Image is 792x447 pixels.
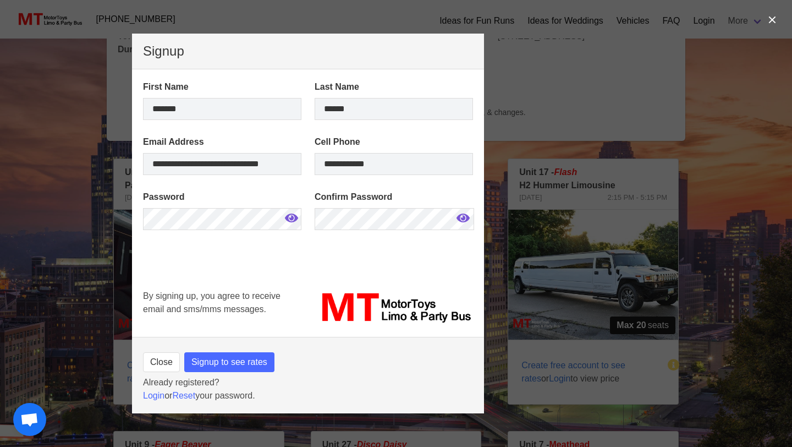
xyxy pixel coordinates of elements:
[143,246,310,328] iframe: reCAPTCHA
[315,80,473,94] label: Last Name
[172,391,195,400] a: Reset
[315,190,473,204] label: Confirm Password
[143,376,473,389] p: Already registered?
[184,352,274,372] button: Signup to see rates
[143,80,301,94] label: First Name
[315,290,473,326] img: MT_logo_name.png
[136,283,308,332] div: By signing up, you agree to receive email and sms/mms messages.
[143,190,301,204] label: Password
[315,135,473,149] label: Cell Phone
[143,389,473,402] p: or your password.
[143,391,164,400] a: Login
[143,135,301,149] label: Email Address
[143,352,180,372] button: Close
[191,356,267,369] span: Signup to see rates
[143,45,473,58] p: Signup
[13,403,46,436] div: Open chat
